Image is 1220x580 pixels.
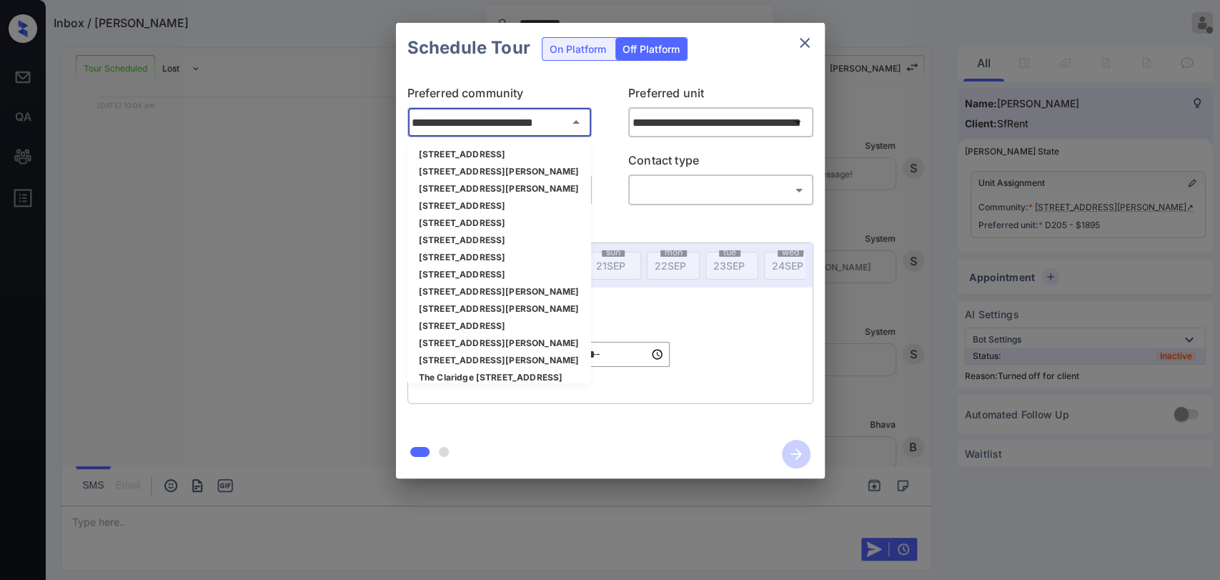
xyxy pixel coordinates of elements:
div: Off Platform [615,38,687,60]
li: [STREET_ADDRESS][PERSON_NAME] [407,300,591,318]
p: Preferred unit [628,84,813,107]
li: [STREET_ADDRESS][PERSON_NAME] [407,180,591,197]
p: Contact type [628,152,813,175]
li: [STREET_ADDRESS][PERSON_NAME] [407,283,591,300]
li: [STREET_ADDRESS][PERSON_NAME] [407,352,591,369]
li: The Claridge [STREET_ADDRESS] [407,369,591,386]
li: [STREET_ADDRESS] [407,215,591,232]
button: close [790,29,819,57]
p: Preferred community [407,84,592,107]
li: [STREET_ADDRESS] [407,318,591,335]
p: Select slot [407,220,813,242]
h2: Schedule Tour [396,23,542,73]
div: On Platform [542,38,613,60]
li: [STREET_ADDRESS][PERSON_NAME] [407,335,591,352]
li: [STREET_ADDRESS] [407,197,591,215]
div: off-platform-time-select [562,313,670,396]
li: [STREET_ADDRESS] [407,266,591,283]
button: Open [788,112,808,132]
button: Close [566,112,586,132]
li: [STREET_ADDRESS] [407,249,591,266]
li: [STREET_ADDRESS] [407,146,591,163]
li: [STREET_ADDRESS][PERSON_NAME] [407,163,591,180]
li: [STREET_ADDRESS] [407,232,591,249]
p: *Available time slots [428,287,813,313]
